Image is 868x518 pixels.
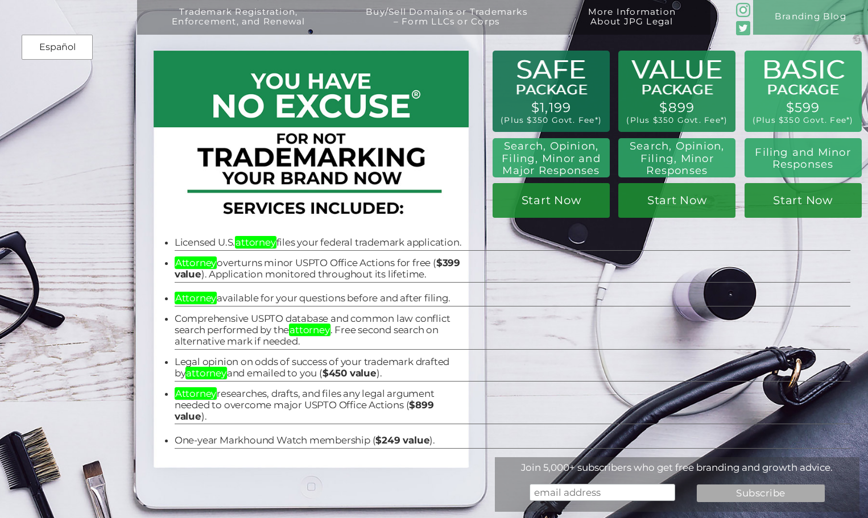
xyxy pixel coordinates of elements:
[185,367,226,379] em: attorney
[736,3,750,17] img: glyph-logo_May2016-green3-90.png
[175,313,467,347] li: Comprehensive USPTO database and common law conflict search performed by the . Free second search...
[175,258,467,280] li: overturns minor USPTO Office Actions for free ( ). Application monitored throughout its lifetime.
[175,357,467,379] li: Legal opinion on odds of success of your trademark drafted by and emailed to you ( ).
[175,237,467,248] li: Licensed U.S. files your federal trademark application.
[626,140,729,176] h2: Search, Opinion, Filing, Minor Responses
[175,388,467,422] li: researches, drafts, and files any legal argument needed to overcome major USPTO Office Actions ( ).
[697,484,824,502] input: Subscribe
[175,399,434,422] b: $899 value
[175,293,467,304] li: available for your questions before and after filing.
[235,236,276,248] em: attorney
[562,7,702,42] a: More InformationAbout JPG Legal
[498,140,605,176] h2: Search, Opinion, Filing, Minor and Major Responses
[745,183,862,217] a: Start Now
[25,37,89,57] a: Español
[175,387,217,400] em: Attorney
[495,462,859,473] div: Join 5,000+ subscribers who get free branding and growth advice.
[493,183,610,217] a: Start Now
[530,484,675,502] input: email address
[751,146,855,171] h2: Filing and Minor Responses
[175,257,460,280] b: $399 value
[175,292,217,304] em: Attorney
[175,256,217,269] em: Attorney
[175,435,467,446] li: One-year Markhound Watch membership ( ).
[618,183,735,217] a: Start Now
[375,434,429,446] b: $249 value
[146,7,331,42] a: Trademark Registration,Enforcement, and Renewal
[289,324,330,336] em: attorney
[340,7,553,42] a: Buy/Sell Domains or Trademarks– Form LLCs or Corps
[323,367,377,379] b: $450 value
[736,21,750,35] img: Twitter_Social_Icon_Rounded_Square_Color-mid-green3-90.png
